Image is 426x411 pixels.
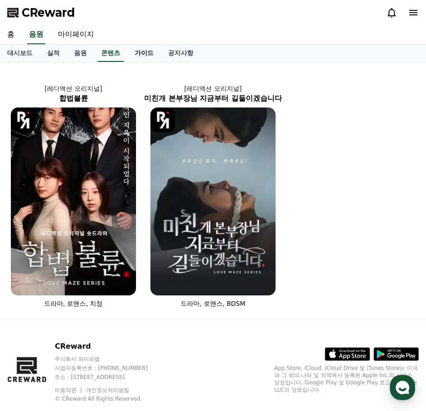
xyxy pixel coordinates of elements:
a: 가이드 [127,45,161,62]
p: CReward [55,341,165,352]
a: 공지사항 [161,45,201,62]
a: 홈 [3,286,60,309]
img: 미친개 본부장님 지금부터 길들이겠습니다 [150,107,276,295]
img: [object Object] Logo [11,107,36,132]
img: 합법불륜 [11,107,136,295]
a: 대화 [60,286,117,309]
a: 콘텐츠 [98,45,124,62]
p: App Store, iCloud, iCloud Drive 및 iTunes Store는 미국과 그 밖의 나라 및 지역에서 등록된 Apple Inc.의 서비스 상표입니다. Goo... [274,364,419,393]
span: 홈 [28,300,34,307]
a: [레디액션 오리지널] 미친개 본부장님 지금부터 길들이겠습니다 미친개 본부장님 지금부터 길들이겠습니다 [object Object] Logo 드라마, 로맨스, BDSM [143,77,283,315]
a: 이용약관 [55,387,83,393]
span: 드라마, 로맨스, 치정 [44,300,103,307]
a: CReward [7,5,75,20]
span: 대화 [83,300,94,308]
img: [object Object] Logo [150,107,175,132]
p: [레디액션 오리지널] [4,84,143,93]
p: 주식회사 와이피랩 [55,355,165,363]
p: © CReward All Rights Reserved. [55,395,165,402]
a: 음원 [27,25,45,44]
a: 실적 [40,45,67,62]
a: 설정 [117,286,173,309]
a: [레디액션 오리지널] 합법불륜 합법불륜 [object Object] Logo 드라마, 로맨스, 치정 [4,77,143,315]
a: 마이페이지 [51,25,101,44]
span: 드라마, 로맨스, BDSM [181,300,245,307]
h2: 미친개 본부장님 지금부터 길들이겠습니다 [143,93,283,104]
span: 설정 [140,300,150,307]
p: 주소 : [STREET_ADDRESS] [55,374,165,381]
p: 사업자등록번호 : [PHONE_NUMBER] [55,364,165,372]
a: 음원 [67,45,94,62]
h2: 합법불륜 [4,93,143,104]
span: CReward [22,5,75,20]
p: [레디액션 오리지널] [143,84,283,93]
a: 개인정보처리방침 [86,387,129,393]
